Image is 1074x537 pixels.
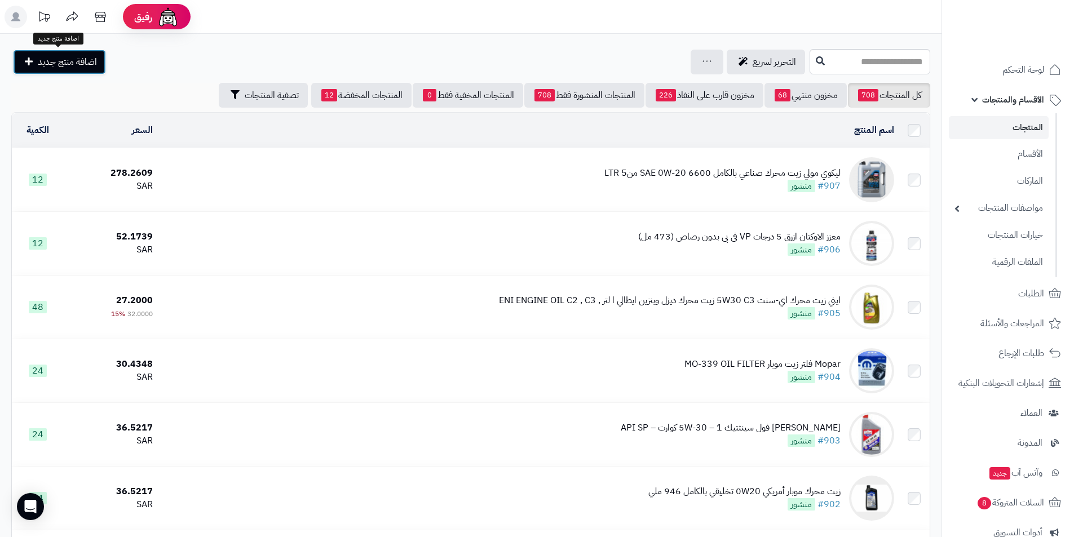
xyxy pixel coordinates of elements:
[29,174,47,186] span: 12
[17,493,44,520] div: Open Intercom Messenger
[849,476,894,521] img: زيت محرك موبار أمريكي 0W20 تخليقي بالكامل 946 ملي
[982,92,1044,108] span: الأقسام والمنتجات
[989,467,1010,480] span: جديد
[423,89,436,101] span: 0
[648,485,841,498] div: زيت محرك موبار أمريكي 0W20 تخليقي بالكامل 946 ملي
[949,429,1067,456] a: المدونة
[949,169,1049,193] a: الماركات
[1020,405,1042,421] span: العملاء
[849,348,894,393] img: Mopar فلتر زيت موبار MO-339 OIL FILTER
[321,89,337,101] span: 12
[949,400,1067,427] a: العملاء
[13,50,106,74] a: اضافة منتج جديد
[764,83,847,108] a: مخزون منتهي68
[68,243,153,256] div: SAR
[949,370,1067,397] a: إشعارات التحويلات البنكية
[727,50,805,74] a: التحرير لسريع
[788,371,815,383] span: منشور
[684,358,841,371] div: Mopar فلتر زيت موبار MO-339 OIL FILTER
[949,340,1067,367] a: طلبات الإرجاع
[68,230,153,243] div: 52.1739
[949,489,1067,516] a: السلات المتروكة8
[949,280,1067,307] a: الطلبات
[854,123,894,137] a: اسم المنتج
[29,301,47,313] span: 48
[817,243,841,256] a: #906
[788,498,815,511] span: منشور
[1018,286,1044,301] span: الطلبات
[817,498,841,511] a: #902
[30,6,58,31] a: تحديثات المنصة
[29,365,47,377] span: 24
[534,89,555,101] span: 708
[29,428,47,441] span: 24
[949,459,1067,486] a: وآتس آبجديد
[788,180,815,192] span: منشور
[817,179,841,193] a: #907
[68,358,153,371] div: 30.4348
[949,142,1049,166] a: الأقسام
[817,434,841,447] a: #903
[998,345,1044,361] span: طلبات الإرجاع
[1018,435,1042,451] span: المدونة
[817,307,841,320] a: #905
[1002,62,1044,78] span: لوحة التحكم
[68,180,153,193] div: SAR
[132,123,153,137] a: السعر
[621,421,841,434] div: [PERSON_NAME] فول سينثتيك 5W‑30 – 1 كوارت – API SP
[219,83,308,108] button: تصفية المنتجات
[817,370,841,384] a: #904
[127,309,153,319] span: 32.0000
[111,309,125,319] span: 15%
[976,495,1044,511] span: السلات المتروكة
[949,116,1049,139] a: المنتجات
[116,294,153,307] span: 27.2000
[26,123,49,137] a: الكمية
[949,310,1067,337] a: المراجعات والأسئلة
[753,55,796,69] span: التحرير لسريع
[524,83,644,108] a: المنتجات المنشورة فقط708
[958,375,1044,391] span: إشعارات التحويلات البنكية
[980,316,1044,331] span: المراجعات والأسئلة
[988,465,1042,481] span: وآتس آب
[997,8,1063,32] img: logo-2.png
[68,434,153,447] div: SAR
[68,485,153,498] div: 36.5217
[29,492,47,504] span: 24
[134,10,152,24] span: رفيق
[638,230,841,243] div: معزز الاوكتان ازرق 5 درجات VP فى بى بدون رصاص (473 مل)
[949,196,1049,220] a: مواصفات المنتجات
[949,250,1049,274] a: الملفات الرقمية
[788,307,815,319] span: منشور
[849,285,894,330] img: ايني زيت محرك اي-سنت 5W30 C3 زيت محرك ديزل وبنزين ايطالي ا لتر , ENI ENGINE OIL C2 , C3
[858,89,878,101] span: 708
[978,496,991,509] span: 8
[775,89,790,101] span: 68
[245,88,299,102] span: تصفية المنتجات
[849,157,894,202] img: ليكوي مولي زيت محرك صناعي بالكامل 6600 SAE 0W-20 منLTR 5
[788,434,815,447] span: منشور
[849,221,894,266] img: معزز الاوكتان ازرق 5 درجات VP فى بى بدون رصاص (473 مل)
[413,83,523,108] a: المنتجات المخفية فقط0
[311,83,412,108] a: المنتجات المخفضة12
[848,83,930,108] a: كل المنتجات708
[788,243,815,256] span: منشور
[38,55,97,69] span: اضافة منتج جديد
[949,223,1049,247] a: خيارات المنتجات
[33,33,83,45] div: اضافة منتج جديد
[68,371,153,384] div: SAR
[68,421,153,434] div: 36.5217
[499,294,841,307] div: ايني زيت محرك اي-سنت 5W30 C3 زيت محرك ديزل وبنزين ايطالي ا لتر , ENI ENGINE OIL C2 , C3
[646,83,763,108] a: مخزون قارب على النفاذ226
[157,6,179,28] img: ai-face.png
[68,167,153,180] div: 278.2609
[604,167,841,180] div: ليكوي مولي زيت محرك صناعي بالكامل 6600 SAE 0W-20 منLTR 5
[849,412,894,457] img: زيت Lucas لوكاس فول سينثتيك 5W‑30 – 1 كوارت – API SP
[68,498,153,511] div: SAR
[656,89,676,101] span: 226
[29,237,47,250] span: 12
[949,56,1067,83] a: لوحة التحكم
